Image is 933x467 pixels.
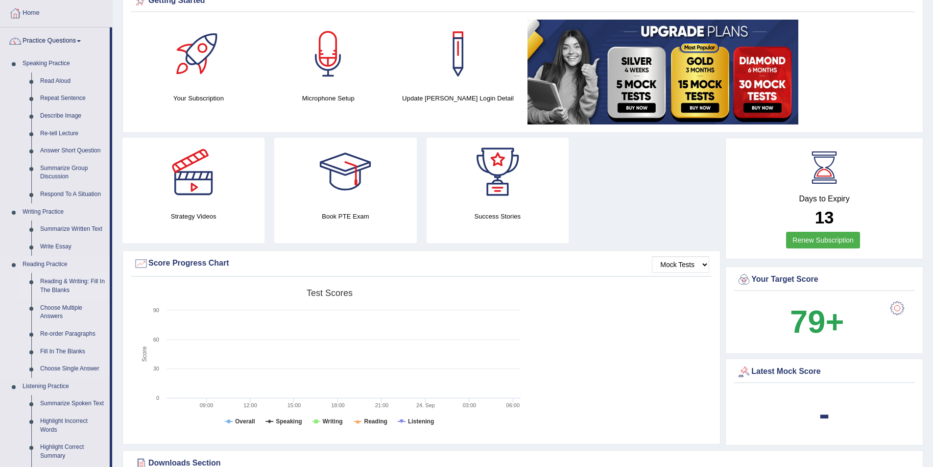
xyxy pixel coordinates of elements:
[276,418,302,425] tspan: Speaking
[36,160,110,186] a: Summarize Group Discussion
[153,337,159,343] text: 60
[408,418,434,425] tspan: Listening
[122,211,264,221] h4: Strategy Videos
[36,413,110,439] a: Highlight Incorrect Words
[134,256,709,271] div: Score Progress Chart
[36,238,110,256] a: Write Essay
[18,256,110,273] a: Reading Practice
[36,273,110,299] a: Reading & Writing: Fill In The Blanks
[274,211,416,221] h4: Book PTE Exam
[36,360,110,378] a: Choose Single Answer
[36,125,110,143] a: Re-tell Lecture
[36,439,110,465] a: Highlight Correct Summary
[18,55,110,73] a: Speaking Practice
[737,365,912,379] div: Latest Mock Score
[36,142,110,160] a: Answer Short Question
[36,343,110,361] a: Fill In The Blanks
[416,402,435,408] tspan: 24. Sep
[36,90,110,107] a: Repeat Sentence
[0,27,110,52] a: Practice Questions
[307,288,353,298] tspan: Test scores
[398,93,518,103] h4: Update [PERSON_NAME] Login Detail
[737,195,912,203] h4: Days to Expiry
[506,402,520,408] text: 06:00
[786,232,860,248] a: Renew Subscription
[375,402,389,408] text: 21:00
[287,402,301,408] text: 15:00
[235,418,255,425] tspan: Overall
[36,107,110,125] a: Describe Image
[36,221,110,238] a: Summarize Written Text
[139,93,259,103] h4: Your Subscription
[200,402,214,408] text: 09:00
[36,325,110,343] a: Re-order Paragraphs
[790,304,844,340] b: 79+
[463,402,477,408] text: 03:00
[815,208,834,227] b: 13
[427,211,569,221] h4: Success Stories
[141,346,148,362] tspan: Score
[36,186,110,203] a: Respond To A Situation
[268,93,388,103] h4: Microphone Setup
[36,395,110,413] a: Summarize Spoken Text
[156,395,159,401] text: 0
[819,396,830,432] b: -
[18,203,110,221] a: Writing Practice
[364,418,387,425] tspan: Reading
[737,272,912,287] div: Your Target Score
[527,20,798,124] img: small5.jpg
[18,378,110,395] a: Listening Practice
[243,402,257,408] text: 12:00
[36,73,110,90] a: Read Aloud
[322,418,342,425] tspan: Writing
[153,307,159,313] text: 90
[331,402,345,408] text: 18:00
[36,299,110,325] a: Choose Multiple Answers
[153,366,159,371] text: 30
